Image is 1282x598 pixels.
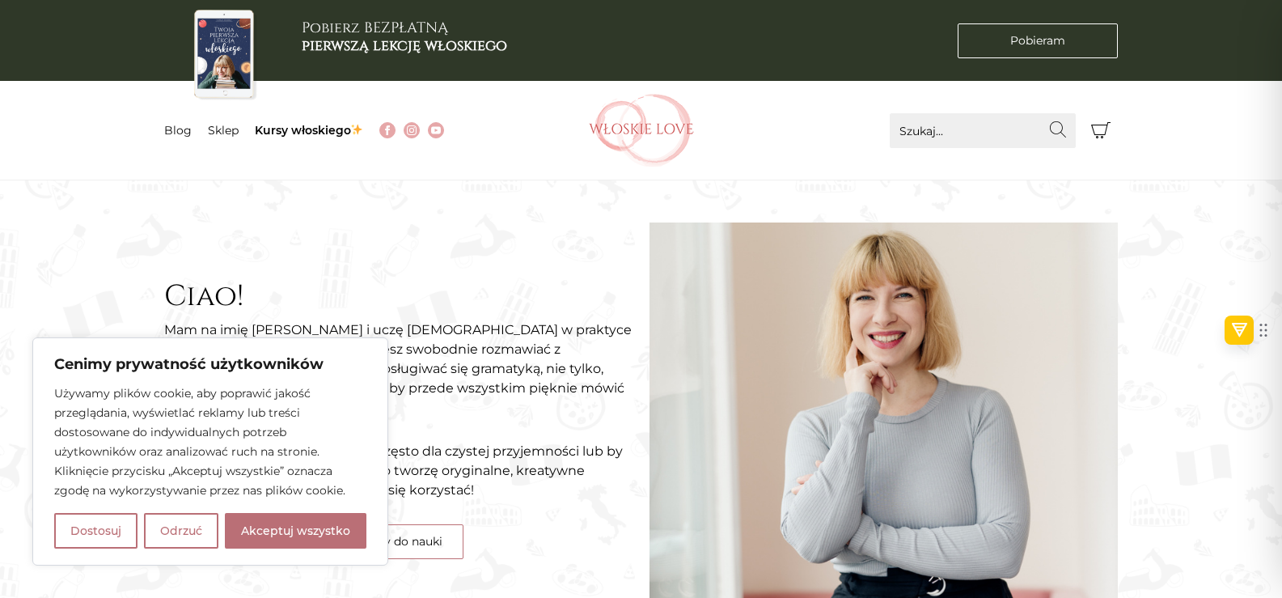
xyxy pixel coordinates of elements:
h2: Ciao! [164,279,633,314]
button: Koszyk [1084,113,1119,148]
a: Kursy włoskiego [255,123,364,138]
p: Mam na imię [PERSON_NAME] i uczę [DEMOGRAPHIC_DATA] w praktyce i bez cenzury. Pomogę Ci, jeśli ch... [164,320,633,418]
span: Pobieram [1010,32,1065,49]
p: Używamy plików cookie, aby poprawić jakość przeglądania, wyświetlać reklamy lub treści dostosowan... [54,384,366,500]
p: Wierzę, że włoskiego uczymy się często dla czystej przyjemności lub by realizować swoje marzenia,... [164,442,633,500]
input: Szukaj... [890,113,1076,148]
a: Sklep [208,123,239,138]
button: Dostosuj [54,513,138,549]
img: ✨ [351,124,362,135]
a: Pobieram [958,23,1118,58]
button: Odrzuć [144,513,218,549]
button: Akceptuj wszystko [225,513,366,549]
a: Materiały do nauki [318,524,463,559]
h3: Pobierz BEZPŁATNĄ [302,19,507,54]
a: Blog [164,123,192,138]
img: Włoskielove [589,94,694,167]
b: pierwszą lekcję włoskiego [302,36,507,56]
p: Cenimy prywatność użytkowników [54,354,366,374]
